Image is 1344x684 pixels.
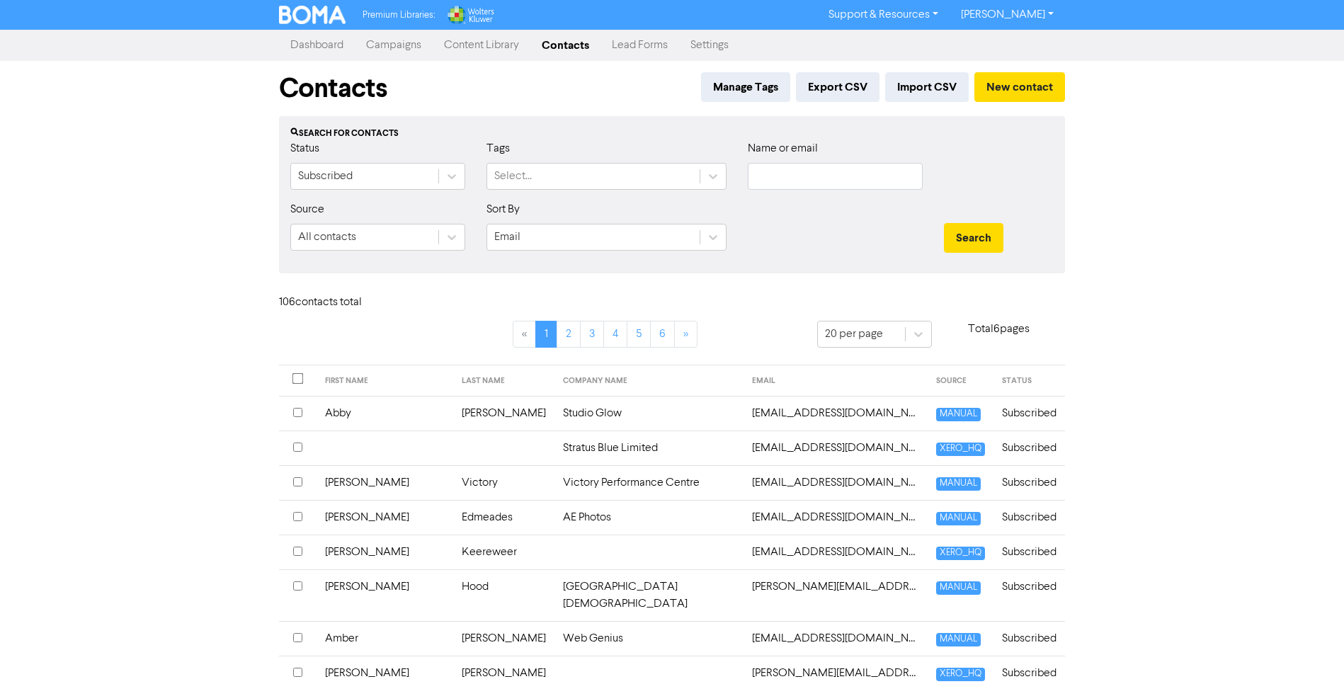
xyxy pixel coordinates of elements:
[674,321,697,348] a: »
[936,512,981,525] span: MANUAL
[317,500,453,535] td: [PERSON_NAME]
[290,140,319,157] label: Status
[928,365,993,397] th: SOURCE
[825,326,883,343] div: 20 per page
[486,140,510,157] label: Tags
[974,72,1065,102] button: New contact
[530,31,600,59] a: Contacts
[744,535,928,569] td: akeereweer@hotmail.com
[317,621,453,656] td: Amber
[317,569,453,621] td: [PERSON_NAME]
[744,365,928,397] th: EMAIL
[936,408,981,421] span: MANUAL
[554,396,744,431] td: Studio Glow
[936,581,981,595] span: MANUAL
[290,201,324,218] label: Source
[554,621,744,656] td: Web Genius
[494,229,520,246] div: Email
[317,535,453,569] td: [PERSON_NAME]
[535,321,557,348] a: Page 1 is your current page
[279,31,355,59] a: Dashboard
[993,365,1065,397] th: STATUS
[433,31,530,59] a: Content Library
[993,465,1065,500] td: Subscribed
[650,321,675,348] a: Page 6
[298,229,356,246] div: All contacts
[355,31,433,59] a: Campaigns
[627,321,651,348] a: Page 5
[453,569,554,621] td: Hood
[1273,616,1344,684] iframe: Chat Widget
[744,396,928,431] td: abby@studioglow.co.nz
[993,569,1065,621] td: Subscribed
[993,535,1065,569] td: Subscribed
[936,547,985,560] span: XERO_HQ
[993,500,1065,535] td: Subscribed
[936,633,981,646] span: MANUAL
[936,668,985,681] span: XERO_HQ
[744,431,928,465] td: accounts@stratusblue.co.nz
[932,321,1065,338] p: Total 6 pages
[279,296,392,309] h6: 106 contact s total
[446,6,494,24] img: Wolters Kluwer
[298,168,353,185] div: Subscribed
[944,223,1003,253] button: Search
[554,431,744,465] td: Stratus Blue Limited
[580,321,604,348] a: Page 3
[744,569,928,621] td: alan@citychurch.nz
[554,500,744,535] td: AE Photos
[279,6,346,24] img: BOMA Logo
[363,11,435,20] span: Premium Libraries:
[936,443,985,456] span: XERO_HQ
[554,365,744,397] th: COMPANY NAME
[744,465,928,500] td: admin@victoryperformancecentre.com
[494,168,532,185] div: Select...
[748,140,818,157] label: Name or email
[600,31,679,59] a: Lead Forms
[554,465,744,500] td: Victory Performance Centre
[701,72,790,102] button: Manage Tags
[557,321,581,348] a: Page 2
[885,72,969,102] button: Import CSV
[950,4,1065,26] a: [PERSON_NAME]
[317,396,453,431] td: Abby
[317,365,453,397] th: FIRST NAME
[317,465,453,500] td: [PERSON_NAME]
[453,396,554,431] td: [PERSON_NAME]
[554,569,744,621] td: [GEOGRAPHIC_DATA][DEMOGRAPHIC_DATA]
[453,621,554,656] td: [PERSON_NAME]
[817,4,950,26] a: Support & Resources
[453,500,554,535] td: Edmeades
[993,621,1065,656] td: Subscribed
[796,72,879,102] button: Export CSV
[290,127,1054,140] div: Search for contacts
[679,31,740,59] a: Settings
[603,321,627,348] a: Page 4
[993,396,1065,431] td: Subscribed
[279,72,387,105] h1: Contacts
[453,535,554,569] td: Keereweer
[453,365,554,397] th: LAST NAME
[744,621,928,656] td: amber@webgenius.co.nz
[744,500,928,535] td: aedmeadesphotos@gmail.com
[993,431,1065,465] td: Subscribed
[936,477,981,491] span: MANUAL
[486,201,520,218] label: Sort By
[453,465,554,500] td: Victory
